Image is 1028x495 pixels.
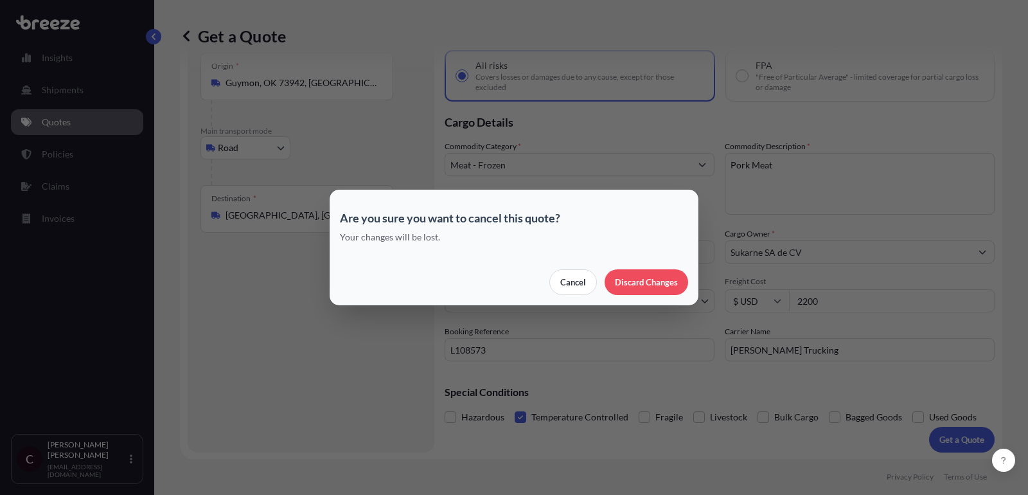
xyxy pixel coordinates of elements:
p: Are you sure you want to cancel this quote? [340,210,688,226]
p: Cancel [560,276,586,289]
button: Cancel [549,269,597,295]
p: Your changes will be lost. [340,231,688,244]
button: Discard Changes [605,269,688,295]
p: Discard Changes [615,276,678,289]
